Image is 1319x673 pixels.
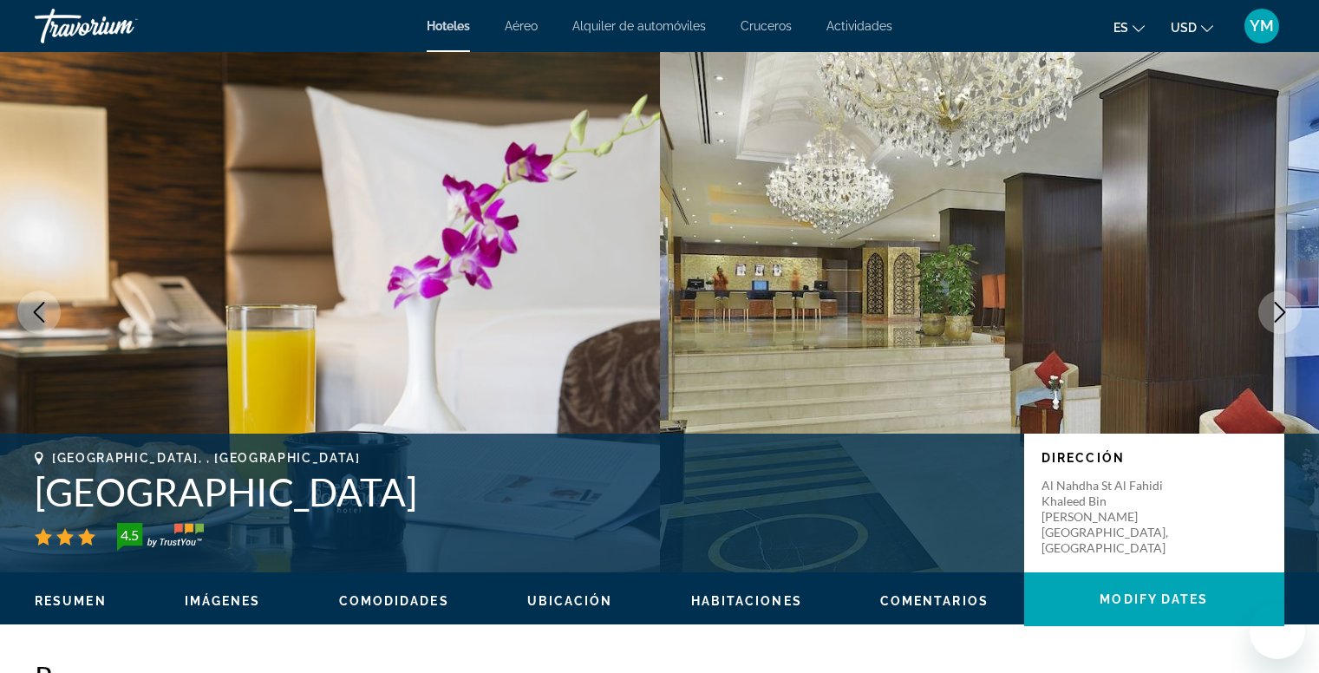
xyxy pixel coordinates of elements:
[691,593,802,609] button: Habitaciones
[1113,15,1145,40] button: Change language
[185,594,261,608] span: Imágenes
[17,291,61,334] button: Previous image
[35,594,107,608] span: Resumen
[1239,8,1284,44] button: User Menu
[527,593,613,609] button: Ubicación
[1113,21,1128,35] span: es
[880,594,989,608] span: Comentarios
[1041,478,1180,556] p: Al Nahdha St Al Fahidi Khaleed Bin [PERSON_NAME][GEOGRAPHIC_DATA], [GEOGRAPHIC_DATA]
[52,451,361,465] span: [GEOGRAPHIC_DATA], , [GEOGRAPHIC_DATA]
[339,593,449,609] button: Comodidades
[339,594,449,608] span: Comodidades
[741,19,792,33] a: Cruceros
[117,523,204,551] img: TrustYou guest rating badge
[1041,451,1267,465] p: Dirección
[826,19,892,33] a: Actividades
[691,594,802,608] span: Habitaciones
[1100,592,1208,606] span: Modify Dates
[1250,604,1305,659] iframe: Botón para iniciar la ventana de mensajería
[1250,17,1274,35] span: YM
[1171,15,1213,40] button: Change currency
[427,19,470,33] a: Hoteles
[185,593,261,609] button: Imágenes
[1024,572,1284,626] button: Modify Dates
[35,593,107,609] button: Resumen
[880,593,989,609] button: Comentarios
[112,525,147,546] div: 4.5
[35,3,208,49] a: Travorium
[572,19,706,33] a: Alquiler de automóviles
[1171,21,1197,35] span: USD
[505,19,538,33] a: Aéreo
[1258,291,1302,334] button: Next image
[527,594,613,608] span: Ubicación
[35,469,1007,514] h1: [GEOGRAPHIC_DATA]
